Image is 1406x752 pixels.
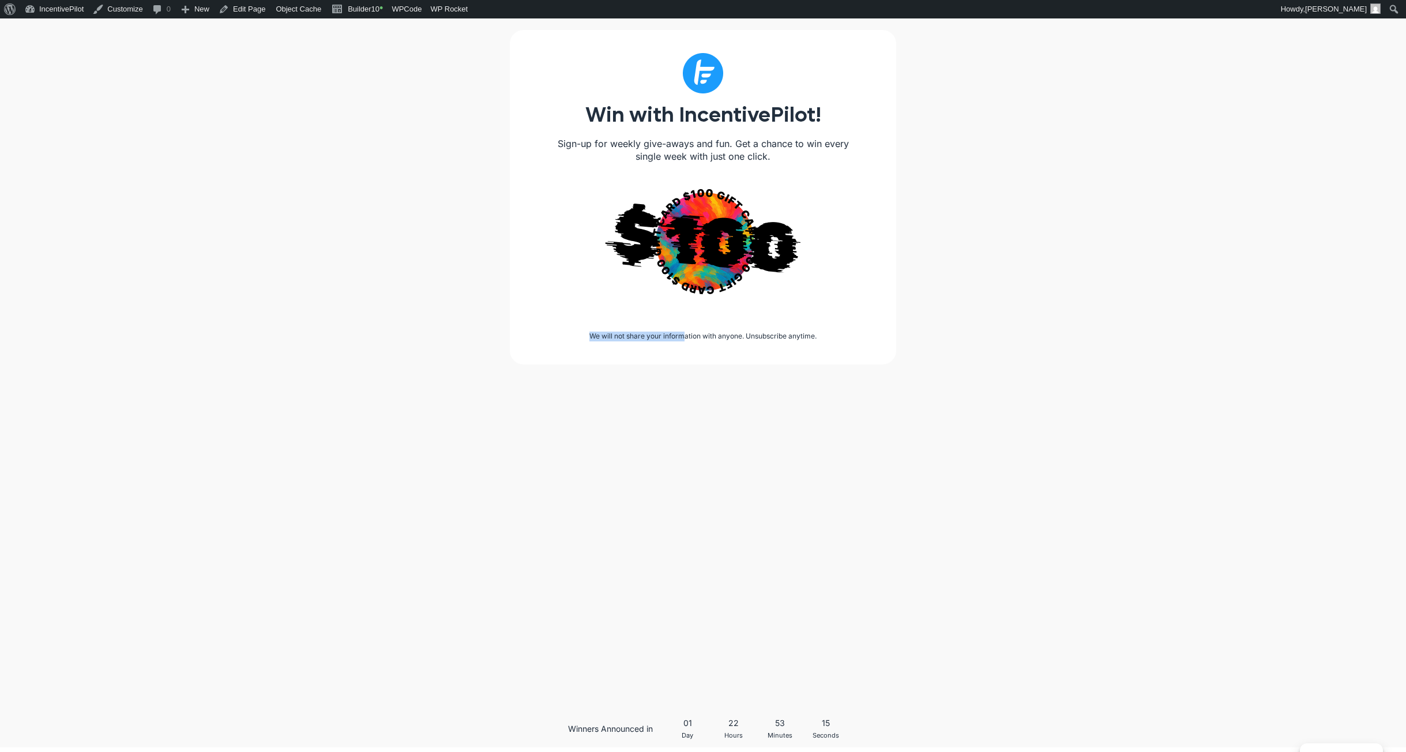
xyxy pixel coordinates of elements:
[803,716,849,731] span: 15
[1305,5,1367,13] span: [PERSON_NAME]
[710,730,757,741] div: Hours
[757,716,803,731] span: 53
[664,716,710,731] span: 01
[544,105,862,126] h2: Win with IncentivePilot!
[544,137,862,163] p: Sign-up for weekly give-aways and fun. Get a chance to win every single week with just one click.
[683,53,723,93] img: Subtract
[757,730,803,741] div: Minutes
[379,2,383,14] span: •
[521,722,653,736] p: Winners Announced in
[803,730,849,741] div: Seconds
[544,332,862,341] p: We will not share your information with anyone. Unsubscribe anytime.
[603,186,803,297] img: gift-card-callout
[710,716,757,731] span: 22
[664,730,710,741] div: Day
